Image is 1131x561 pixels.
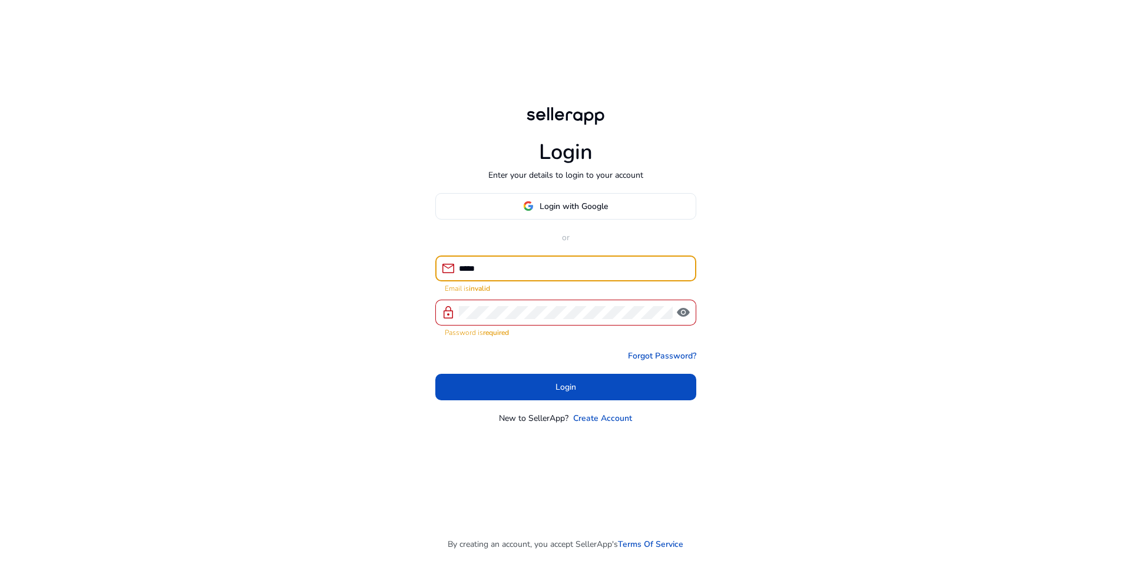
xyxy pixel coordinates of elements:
h1: Login [539,140,593,165]
span: mail [441,261,455,275]
mat-error: Email is [445,281,687,294]
button: Login [435,374,696,400]
strong: invalid [469,284,490,293]
p: or [435,231,696,244]
a: Create Account [573,412,632,424]
img: google-logo.svg [523,201,534,211]
button: Login with Google [435,193,696,220]
span: visibility [676,306,690,320]
strong: required [483,328,509,337]
mat-error: Password is [445,326,687,338]
span: Login [555,381,576,393]
span: lock [441,306,455,320]
p: New to SellerApp? [499,412,568,424]
p: Enter your details to login to your account [488,169,643,181]
a: Terms Of Service [618,538,683,550]
span: Login with Google [540,200,608,213]
a: Forgot Password? [628,350,696,362]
